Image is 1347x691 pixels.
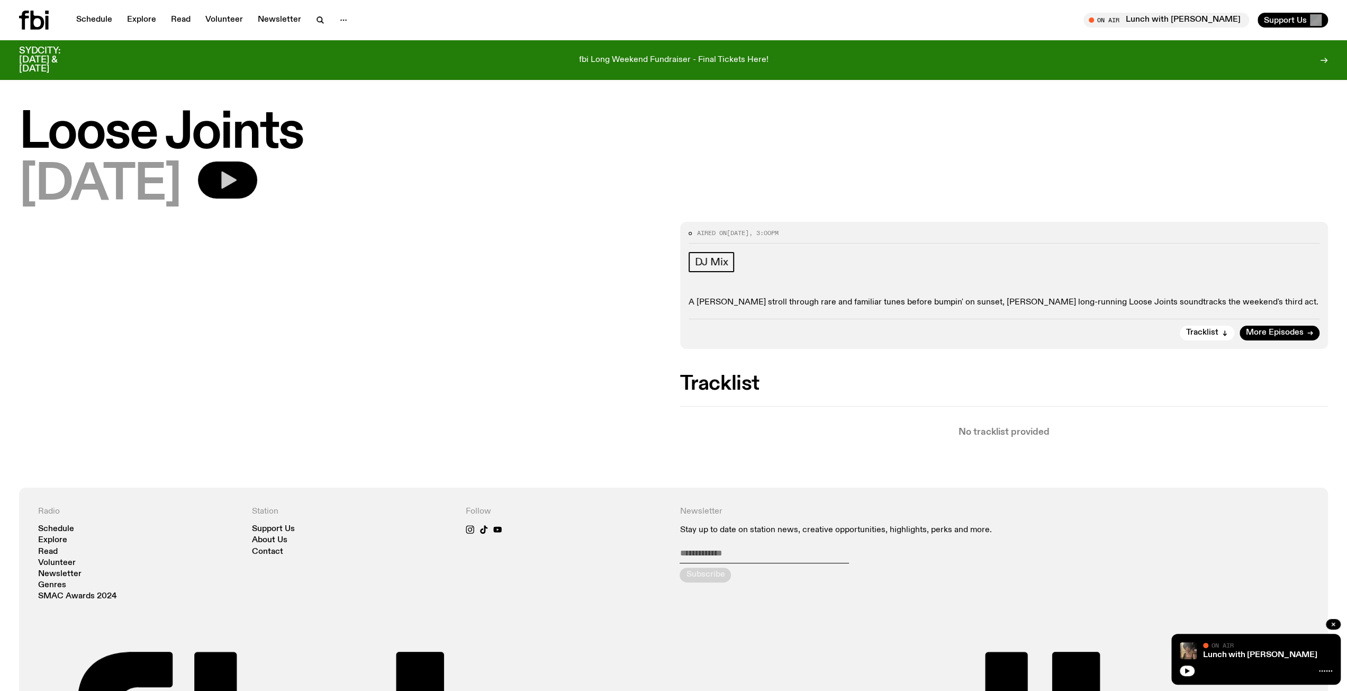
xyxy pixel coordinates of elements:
button: On AirLunch with [PERSON_NAME] [1083,13,1249,28]
p: No tracklist provided [680,428,1328,437]
a: Schedule [70,13,119,28]
span: Tracklist [1186,329,1218,337]
p: fbi Long Weekend Fundraiser - Final Tickets Here! [579,56,769,65]
h2: Tracklist [680,374,1328,393]
button: Support Us [1258,13,1328,28]
span: More Episodes [1246,329,1304,337]
h1: Loose Joints [19,110,1328,157]
a: Explore [121,13,162,28]
p: A [PERSON_NAME] stroll through rare and familiar tunes before bumpin' on sunset, [PERSON_NAME] lo... [689,298,1320,308]
span: , 3:00pm [749,229,779,237]
a: More Episodes [1240,326,1319,340]
button: Tracklist [1180,326,1234,340]
span: Aired on [697,229,727,237]
span: DJ Mix [695,256,728,268]
a: Newsletter [251,13,308,28]
a: Read [165,13,197,28]
a: DJ Mix [689,252,735,272]
a: Lunch with [PERSON_NAME] [1203,651,1317,659]
span: [DATE] [727,229,749,237]
h3: SYDCITY: [DATE] & [DATE] [19,47,87,74]
span: On Air [1212,642,1234,649]
a: Volunteer [199,13,249,28]
span: Support Us [1264,15,1307,25]
span: [DATE] [19,161,181,209]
